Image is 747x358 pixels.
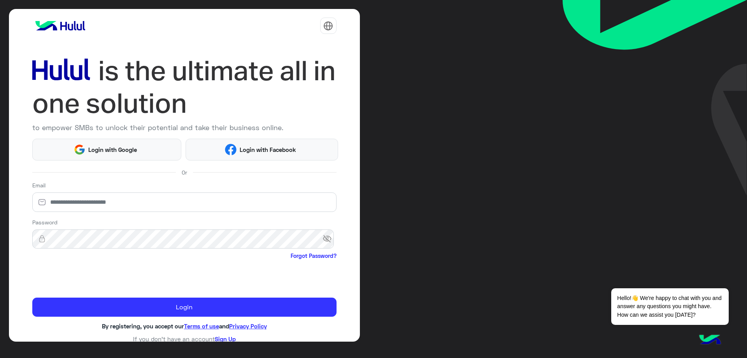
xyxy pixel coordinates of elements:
button: Login [32,298,337,317]
img: hulul-logo.png [696,327,724,354]
label: Password [32,218,58,226]
h6: If you don’t have an account [32,335,337,342]
span: Or [182,168,187,176]
button: Login with Facebook [186,139,338,160]
iframe: reCAPTCHA [32,261,151,292]
img: lock [32,235,52,243]
a: Terms of use [184,323,219,330]
img: logo [32,18,88,34]
img: email [32,198,52,206]
span: visibility_off [323,232,337,246]
img: tab [323,21,333,31]
span: Login with Google [86,145,140,154]
label: Email [32,181,46,189]
button: Login with Google [32,139,182,160]
span: Hello!👋 We're happy to chat with you and answer any questions you might have. How can we assist y... [611,288,728,325]
span: By registering, you accept our [102,323,184,330]
span: Login with Facebook [237,145,299,154]
a: Sign Up [215,335,236,342]
p: to empower SMBs to unlock their potential and take their business online. [32,122,337,133]
img: Facebook [225,144,237,155]
a: Privacy Policy [229,323,267,330]
span: and [219,323,229,330]
a: Forgot Password? [291,252,337,260]
img: hululLoginTitle_EN.svg [32,55,337,120]
img: Google [74,144,85,155]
